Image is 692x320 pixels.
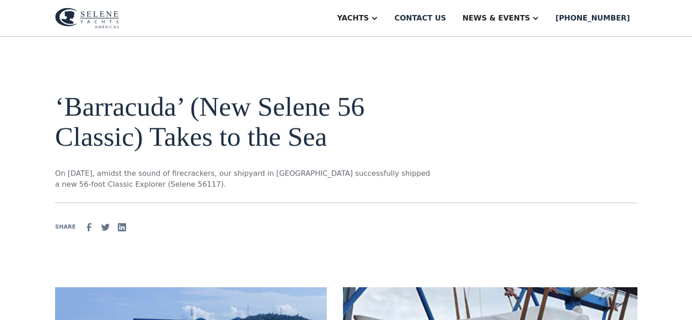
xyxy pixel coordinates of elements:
p: On [DATE], amidst the sound of firecrackers, our shipyard in [GEOGRAPHIC_DATA] successfully shipp... [55,168,434,190]
div: Yachts [337,13,369,24]
div: Contact us [394,13,446,24]
img: logo [55,8,119,29]
div: News & EVENTS [462,13,530,24]
div: SHARE [55,223,76,231]
div: [PHONE_NUMBER] [556,13,630,24]
img: Linkedin [116,222,127,233]
img: facebook [84,222,95,233]
h1: ‘Barracuda’ (New Selene 56 Classic) Takes to the Sea [55,91,434,152]
img: Twitter [100,222,111,233]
